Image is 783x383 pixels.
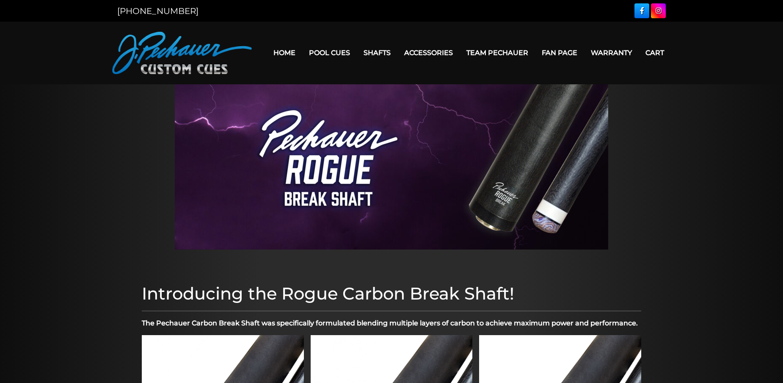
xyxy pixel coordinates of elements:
a: Warranty [584,42,639,64]
h1: Introducing the Rogue Carbon Break Shaft! [142,283,641,304]
a: Home [267,42,302,64]
a: Pool Cues [302,42,357,64]
a: Shafts [357,42,397,64]
a: [PHONE_NUMBER] [117,6,199,16]
a: Cart [639,42,671,64]
a: Fan Page [535,42,584,64]
img: Pechauer Custom Cues [112,32,252,74]
a: Accessories [397,42,460,64]
strong: The Pechauer Carbon Break Shaft was specifically formulated blending multiple layers of carbon to... [142,319,638,327]
a: Team Pechauer [460,42,535,64]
